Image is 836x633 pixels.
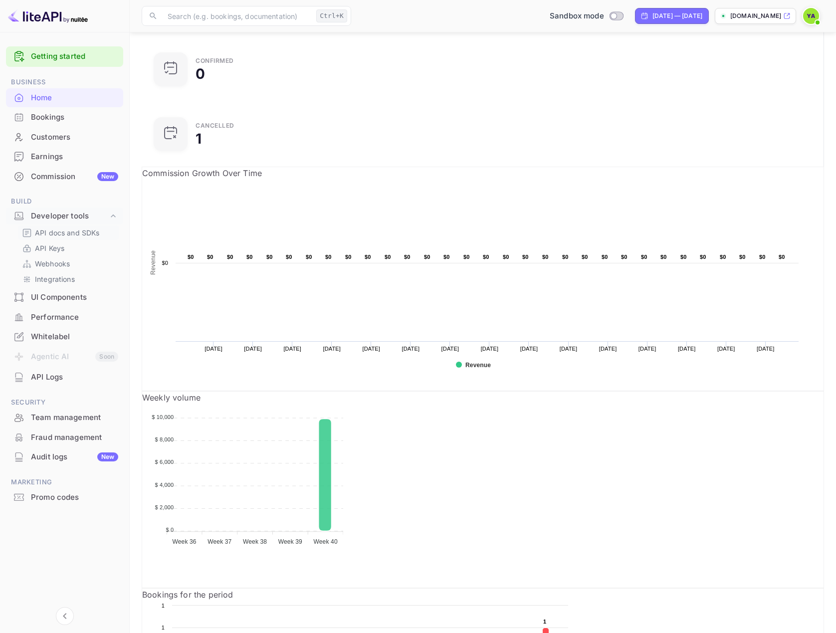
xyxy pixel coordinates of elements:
span: Weekly volume [142,393,201,403]
text: $0 [660,254,667,260]
text: $0 [325,254,332,260]
tspan: $ 8,000 [155,436,174,442]
div: Whitelabel [6,327,123,347]
div: Audit logsNew [6,447,123,467]
p: API docs and SDKs [35,227,100,238]
div: Commission [31,171,118,183]
text: [DATE] [599,346,617,352]
a: Whitelabel [6,327,123,346]
text: $0 [720,254,726,260]
text: $0 [404,254,411,260]
div: Getting started [6,46,123,67]
text: $0 [365,254,371,260]
span: Security [6,397,123,408]
div: Fraud management [6,428,123,447]
div: Home [6,88,123,108]
a: Integrations [22,274,115,284]
div: Webhooks [18,256,119,271]
text: $0 [680,254,687,260]
span: Marketing [6,477,123,488]
text: Revenue [465,362,491,369]
text: $0 [562,254,569,260]
div: Switch to Production mode [546,10,627,22]
tspan: $ 10,000 [152,414,174,420]
a: UI Components [6,288,123,306]
text: $0 [602,254,608,260]
text: $0 [306,254,312,260]
text: $0 [345,254,352,260]
text: $0 [641,254,647,260]
div: API Logs [31,372,118,383]
div: Bookings [6,108,123,127]
text: [DATE] [678,346,696,352]
tspan: $ 4,000 [155,482,174,488]
input: Search (e.g. bookings, documentation) [162,6,312,26]
text: [DATE] [441,346,459,352]
div: 0 [196,67,205,81]
text: [DATE] [520,346,538,352]
text: [DATE] [283,346,301,352]
img: Yariv Adin [803,8,819,24]
div: Developer tools [31,211,108,222]
a: Home [6,88,123,107]
p: Webhooks [35,258,70,269]
a: CommissionNew [6,167,123,186]
p: Integrations [35,274,75,284]
div: Promo codes [6,488,123,507]
text: $0 [542,254,549,260]
div: Audit logs [31,451,118,463]
button: Collapse navigation [56,607,74,625]
text: $0 [188,254,194,260]
div: CANCELLED [196,123,234,129]
div: Performance [6,308,123,327]
text: [DATE] [481,346,499,352]
text: $0 [227,254,233,260]
div: Customers [6,128,123,147]
text: [DATE] [402,346,420,352]
div: Developer tools [6,208,123,225]
div: Customers [31,132,118,143]
p: API Keys [35,243,64,253]
div: 1 [196,132,202,146]
div: Team management [31,412,118,423]
div: Integrations [18,272,119,286]
span: Commission Growth Over Time [142,168,262,178]
text: [DATE] [323,346,341,352]
a: Promo codes [6,488,123,506]
div: Bookings [31,112,118,123]
a: API Logs [6,368,123,386]
div: Whitelabel [31,331,118,343]
a: Webhooks [22,258,115,269]
span: Business [6,77,123,88]
text: [DATE] [560,346,578,352]
text: $0 [621,254,627,260]
text: [DATE] [205,346,222,352]
tspan: Week 37 [208,538,231,545]
tspan: Week 36 [172,538,196,545]
text: $0 [700,254,706,260]
div: CommissionNew [6,167,123,187]
div: UI Components [31,292,118,303]
div: New [97,452,118,461]
text: 1 [162,603,165,609]
a: Audit logsNew [6,447,123,466]
a: Bookings [6,108,123,126]
a: Earnings [6,147,123,166]
a: Getting started [31,51,118,62]
a: Fraud management [6,428,123,446]
text: [DATE] [717,346,735,352]
tspan: $ 2,000 [155,504,174,510]
text: [DATE] [757,346,775,352]
img: LiteAPI logo [8,8,88,24]
div: Team management [6,408,123,427]
span: Build [6,196,123,207]
text: $0 [385,254,391,260]
text: $0 [503,254,509,260]
div: API Keys [18,241,119,255]
div: Earnings [31,151,118,163]
div: Promo codes [31,492,118,503]
tspan: Week 40 [314,538,338,545]
tspan: Week 38 [243,538,267,545]
a: API docs and SDKs [22,227,115,238]
div: Confirmed [196,58,234,64]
